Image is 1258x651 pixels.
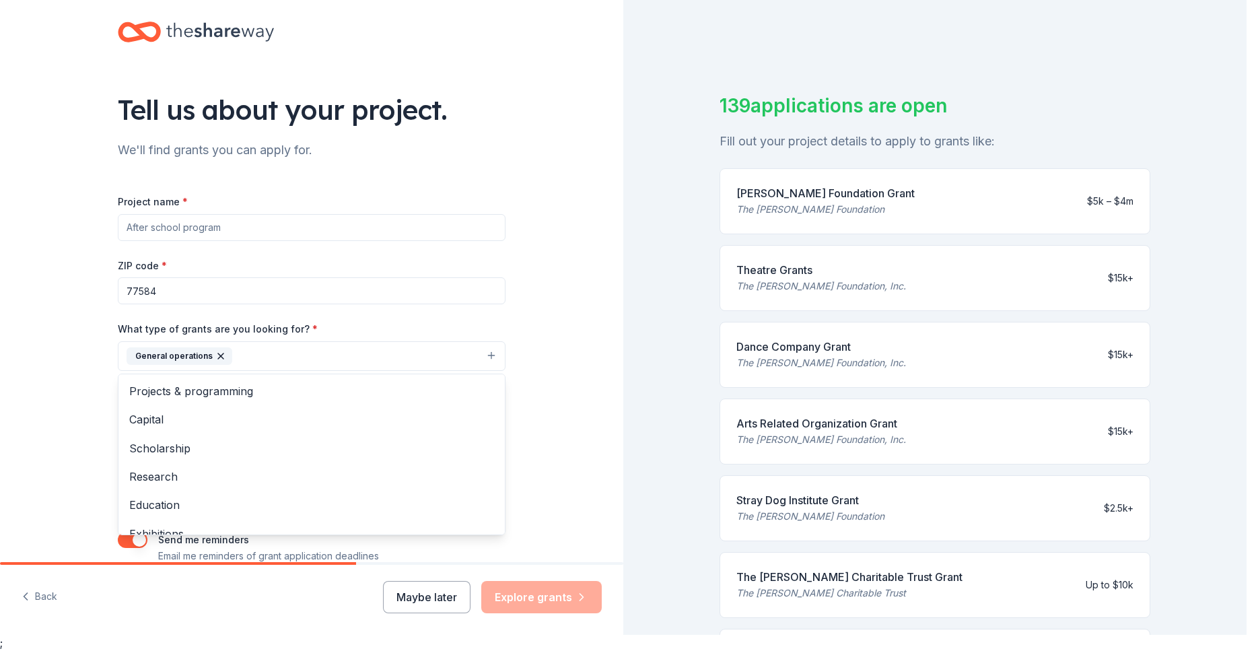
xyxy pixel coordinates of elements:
div: General operations [118,374,505,535]
span: Education [129,496,494,514]
div: General operations [127,347,232,365]
span: Exhibitions [129,525,494,543]
span: Projects & programming [129,382,494,400]
button: General operations [118,341,505,371]
span: Capital [129,411,494,428]
span: Research [129,468,494,485]
span: Scholarship [129,440,494,457]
